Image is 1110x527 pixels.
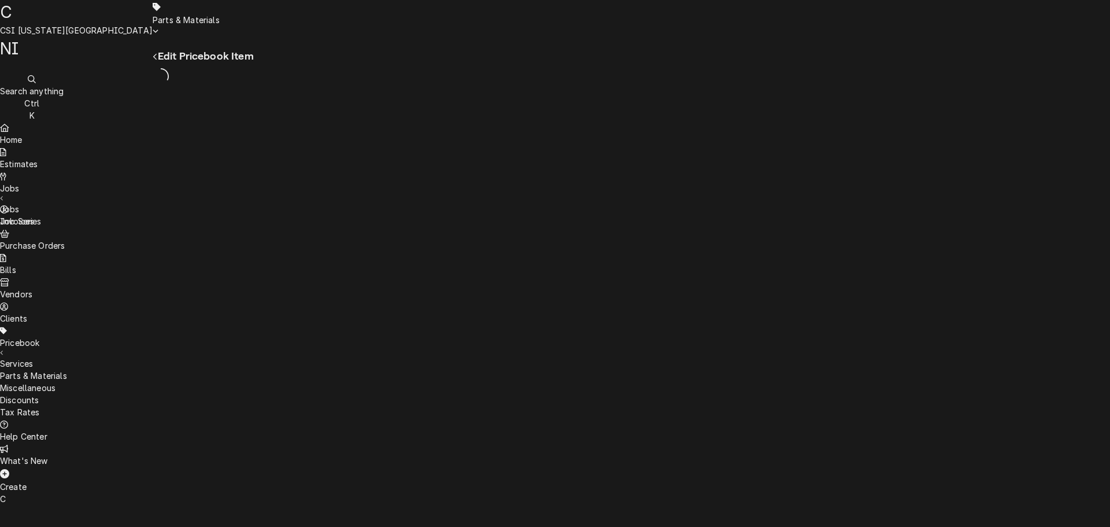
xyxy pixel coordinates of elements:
[153,50,158,62] button: Navigate back
[153,15,220,25] span: Parts & Materials
[24,98,39,108] span: Ctrl
[153,67,169,86] span: Loading...
[158,50,254,62] span: Edit Pricebook Item
[29,110,35,120] span: K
